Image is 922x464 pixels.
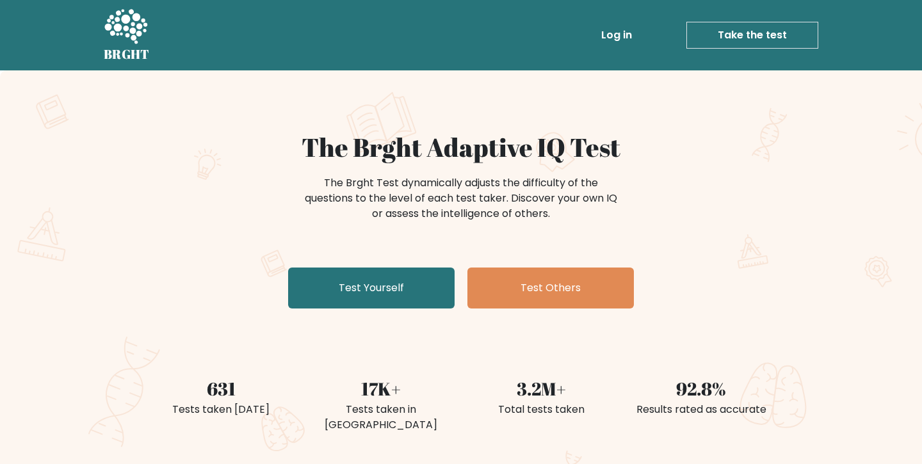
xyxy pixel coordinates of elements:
[149,402,293,417] div: Tests taken [DATE]
[467,268,634,308] a: Test Others
[149,375,293,402] div: 631
[686,22,818,49] a: Take the test
[596,22,637,48] a: Log in
[469,375,613,402] div: 3.2M+
[309,402,453,433] div: Tests taken in [GEOGRAPHIC_DATA]
[104,5,150,65] a: BRGHT
[104,47,150,62] h5: BRGHT
[629,402,773,417] div: Results rated as accurate
[309,375,453,402] div: 17K+
[149,132,773,163] h1: The Brght Adaptive IQ Test
[301,175,621,221] div: The Brght Test dynamically adjusts the difficulty of the questions to the level of each test take...
[629,375,773,402] div: 92.8%
[469,402,613,417] div: Total tests taken
[288,268,455,308] a: Test Yourself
